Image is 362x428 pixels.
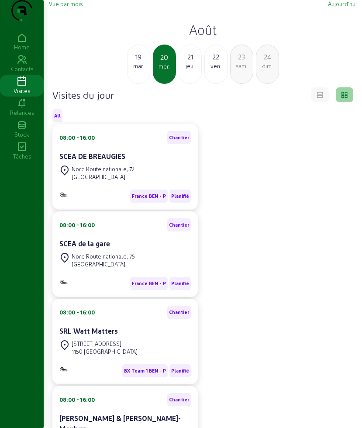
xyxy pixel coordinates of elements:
div: [GEOGRAPHIC_DATA] [72,260,135,268]
img: B2B - PVELEC [59,279,68,285]
span: Planifié [171,368,189,374]
div: 1150 [GEOGRAPHIC_DATA] [72,348,138,356]
cam-card-title: SCEA de la gare [59,239,110,248]
div: [STREET_ADDRESS] [72,340,138,348]
div: mer. [154,62,175,70]
div: 21 [179,52,201,62]
div: jeu. [179,62,201,70]
div: 08:00 - 16:00 [59,134,95,142]
cam-card-title: SCEA DE BREAUGIES [59,152,125,160]
span: Planifié [171,280,189,286]
h2: Août [49,22,357,38]
div: 22 [205,52,227,62]
span: Chantier [169,397,189,403]
span: Chantier [169,309,189,315]
div: 19 [128,52,150,62]
div: ven. [205,62,227,70]
img: B2B - PVELEC [59,192,68,197]
div: 08:00 - 16:00 [59,308,95,316]
div: mar. [128,62,150,70]
div: dim. [256,62,279,70]
span: BX Team 1 BEN - P [124,368,166,374]
h4: Visites du jour [52,89,114,101]
div: 20 [154,52,175,62]
div: 24 [256,52,279,62]
div: Nord Route nationale, 72 [72,165,134,173]
div: sam. [231,62,253,70]
span: Planifié [171,193,189,199]
span: France BEN - P [132,193,166,199]
img: B2B - PVELEC [59,366,68,372]
span: All [54,113,61,119]
span: Vue par mois [49,0,83,7]
span: Chantier [169,222,189,228]
span: Chantier [169,135,189,141]
div: 08:00 - 16:00 [59,221,95,229]
div: [GEOGRAPHIC_DATA] [72,173,134,181]
div: Nord Route nationale, 75 [72,252,135,260]
span: Aujourd'hui [328,0,357,7]
div: 08:00 - 16:00 [59,396,95,404]
cam-card-title: SRL Watt Matters [59,327,118,335]
span: France BEN - P [132,280,166,286]
div: 23 [231,52,253,62]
